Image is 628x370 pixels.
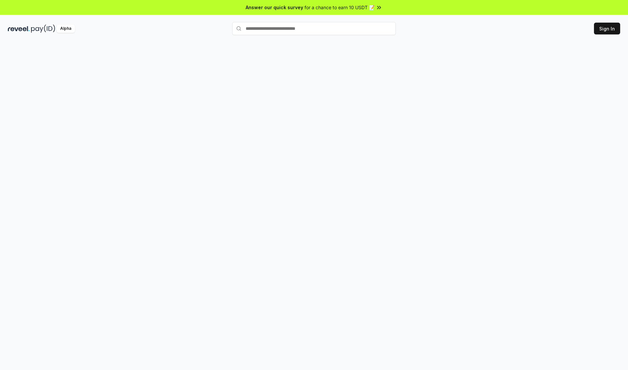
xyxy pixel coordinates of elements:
img: pay_id [31,25,55,33]
button: Sign In [594,23,620,34]
div: Alpha [57,25,75,33]
span: Answer our quick survey [246,4,303,11]
span: for a chance to earn 10 USDT 📝 [305,4,375,11]
img: reveel_dark [8,25,30,33]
